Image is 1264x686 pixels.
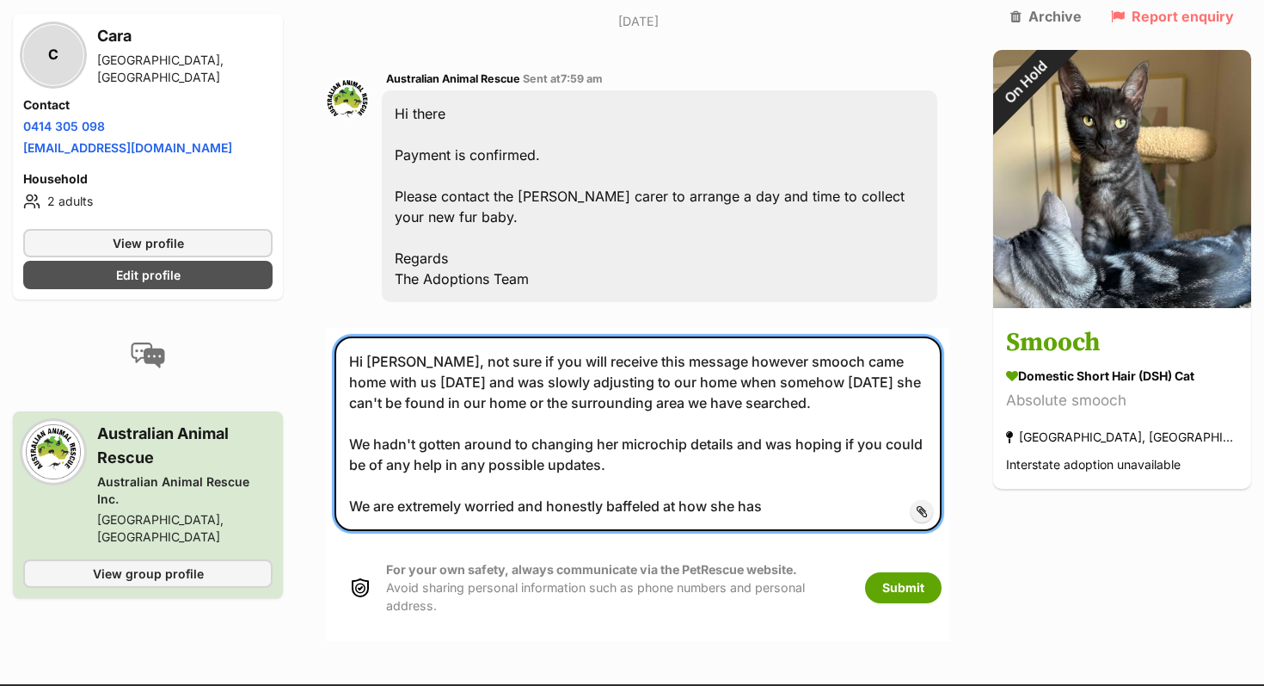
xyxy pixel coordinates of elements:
[116,266,181,284] span: Edit profile
[1111,9,1234,24] a: Report enquiry
[131,343,165,368] img: conversation-icon-4a6f8262b818ee0b60e3300018af0b2d0b884aa5de6e9bcb8d3d4eeb1a70a7c4.svg
[561,72,603,85] span: 7:59 am
[97,24,273,48] h3: Cara
[1006,368,1238,386] div: Domestic Short Hair (DSH) Cat
[23,140,232,155] a: [EMAIL_ADDRESS][DOMAIN_NAME]
[386,72,520,85] span: Australian Animal Rescue
[523,72,603,85] span: Sent at
[23,229,273,257] a: View profile
[1006,426,1238,449] div: [GEOGRAPHIC_DATA], [GEOGRAPHIC_DATA]
[113,234,184,252] span: View profile
[23,96,273,114] h4: Contact
[23,170,273,188] h4: Household
[23,119,105,133] a: 0414 305 098
[23,191,273,212] li: 2 adults
[97,52,273,86] div: [GEOGRAPHIC_DATA], [GEOGRAPHIC_DATA]
[23,422,83,482] img: Australian Animal Rescue Inc. profile pic
[1006,390,1238,413] div: Absolute smooch
[326,77,369,121] img: Australian Animal Rescue profile pic
[97,473,273,508] div: Australian Animal Rescue Inc.
[993,312,1251,490] a: Smooch Domestic Short Hair (DSH) Cat Absolute smooch [GEOGRAPHIC_DATA], [GEOGRAPHIC_DATA] Interst...
[93,565,204,583] span: View group profile
[386,562,797,577] strong: For your own safety, always communicate via the PetRescue website.
[23,261,273,289] a: Edit profile
[993,50,1251,308] img: Smooch
[23,559,273,588] a: View group profile
[97,422,273,470] h3: Australian Animal Rescue
[1006,458,1181,473] span: Interstate adoption unavailable
[1006,324,1238,363] h3: Smooch
[97,511,273,546] div: [GEOGRAPHIC_DATA], [GEOGRAPHIC_DATA]
[23,25,83,85] div: C
[969,27,1081,139] div: On Hold
[1010,9,1082,24] a: Archive
[386,560,848,615] p: Avoid sharing personal information such as phone numbers and personal address.
[382,90,937,302] div: Hi there Payment is confirmed. Please contact the [PERSON_NAME] carer to arrange a day and time t...
[326,12,950,30] p: [DATE]
[865,572,942,603] button: Submit
[993,294,1251,312] a: On Hold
